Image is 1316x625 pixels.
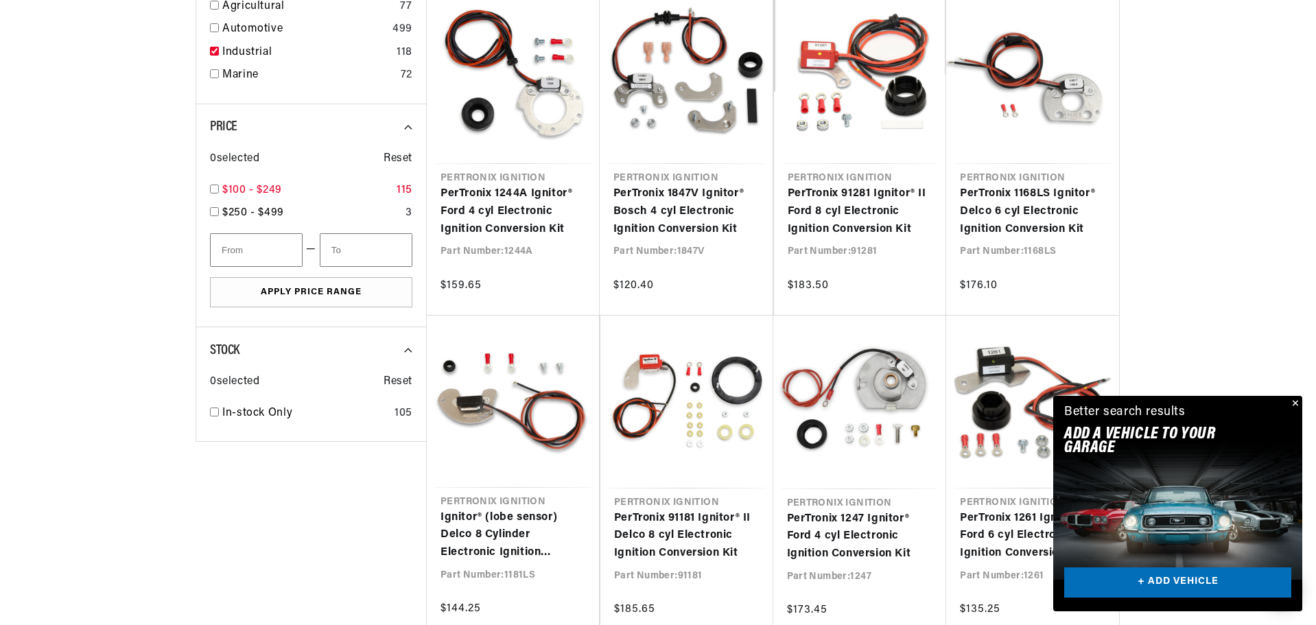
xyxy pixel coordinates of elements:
[210,373,259,391] span: 0 selected
[222,44,391,62] a: Industrial
[210,120,237,134] span: Price
[1064,427,1257,456] h2: Add A VEHICLE to your garage
[440,185,586,238] a: PerTronix 1244A Ignitor® Ford 4 cyl Electronic Ignition Conversion Kit
[210,150,259,168] span: 0 selected
[222,207,284,218] span: $250 - $499
[440,509,585,562] a: Ignitor® (lobe sensor) Delco 8 Cylinder Electronic Ignition Conversion Kit
[397,44,412,62] div: 118
[1286,396,1302,412] button: Close
[788,185,933,238] a: PerTronix 91281 Ignitor® II Ford 8 cyl Electronic Ignition Conversion Kit
[1064,567,1291,598] a: + ADD VEHICLE
[384,373,412,391] span: Reset
[210,277,412,308] button: Apply Price Range
[306,241,316,259] span: —
[222,67,395,84] a: Marine
[614,510,760,563] a: PerTronix 91181 Ignitor® II Delco 8 cyl Electronic Ignition Conversion Kit
[960,510,1105,563] a: PerTronix 1261 Ignitor® Ford 6 cyl Electronic Ignition Conversion Kit
[1064,403,1186,423] div: Better search results
[384,150,412,168] span: Reset
[613,185,759,238] a: PerTronix 1847V Ignitor® Bosch 4 cyl Electronic Ignition Conversion Kit
[392,21,412,38] div: 499
[787,510,933,563] a: PerTronix 1247 Ignitor® Ford 4 cyl Electronic Ignition Conversion Kit
[222,405,389,423] a: In-stock Only
[401,67,412,84] div: 72
[320,233,412,267] input: To
[395,405,412,423] div: 105
[397,182,412,200] div: 115
[222,185,282,196] span: $100 - $249
[210,344,239,357] span: Stock
[210,233,303,267] input: From
[406,204,412,222] div: 3
[222,21,387,38] a: Automotive
[960,185,1105,238] a: PerTronix 1168LS Ignitor® Delco 6 cyl Electronic Ignition Conversion Kit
